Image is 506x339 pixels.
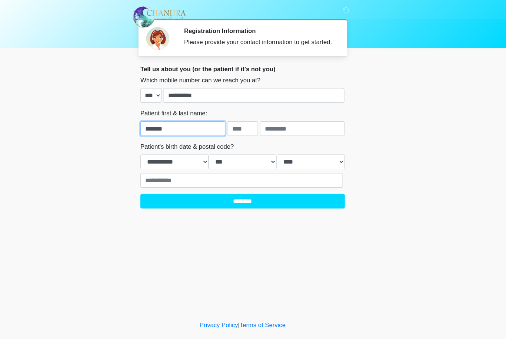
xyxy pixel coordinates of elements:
a: Terms of Service [250,309,294,315]
div: Please provide your contact information to get started. [197,36,340,45]
img: Chandra Aesthetic Beauty Bar Logo [147,6,199,27]
img: Agent Avatar [160,26,183,48]
label: Patient's birth date & postal code? [155,136,244,145]
h2: Tell us about you (or the patient if it's not you) [155,63,351,70]
label: Patient first & last name: [155,105,219,113]
label: Which mobile number can we reach you at? [155,73,270,82]
a: Privacy Policy [212,309,249,315]
a: | [249,309,250,315]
